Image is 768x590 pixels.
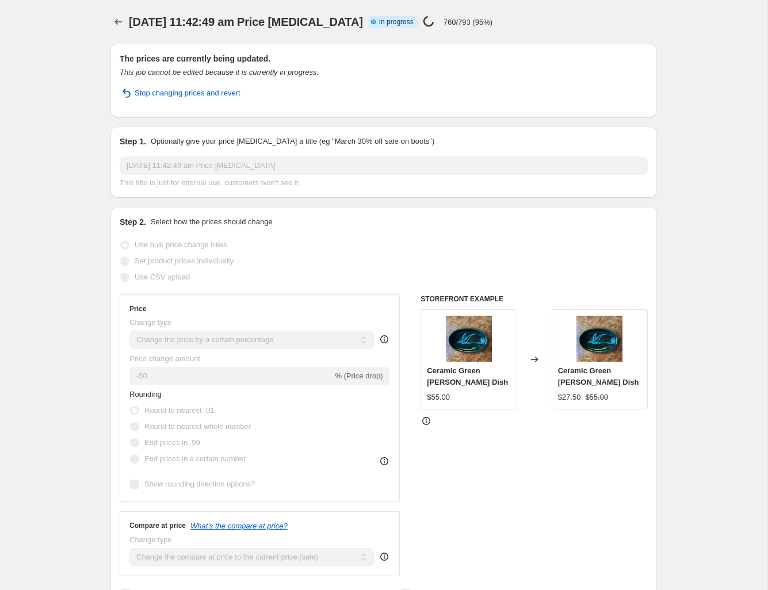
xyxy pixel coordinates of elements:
[120,156,648,175] input: 30% off holiday sale
[379,334,390,345] div: help
[421,294,648,304] h6: STOREFRONT EXAMPLE
[558,392,581,403] div: $27.50
[120,136,146,147] h2: Step 1.
[576,316,622,362] img: Ceramic_Green_Pearl_Bird_Dish_80x.jpg
[129,521,186,530] h3: Compare at price
[120,178,298,187] span: This title is just for internal use, customers won't see it
[144,422,251,431] span: Round to nearest whole number
[129,367,333,385] input: -15
[129,16,363,28] span: [DATE] 11:42:49 am Price [MEDICAL_DATA]
[129,318,172,327] span: Change type
[135,87,240,99] span: Stop changing prices and revert
[110,14,127,30] button: Price change jobs
[427,366,508,386] span: Ceramic Green [PERSON_NAME] Dish
[379,551,390,562] div: help
[335,371,383,380] span: % (Price drop)
[144,438,200,447] span: End prices in .99
[113,84,247,102] button: Stop changing prices and revert
[144,480,255,488] span: Show rounding direction options?
[558,366,639,386] span: Ceramic Green [PERSON_NAME] Dish
[444,18,492,26] p: 760/793 (95%)
[129,304,146,313] h3: Price
[379,17,414,26] span: In progress
[190,522,288,530] button: What's the compare at price?
[129,354,200,363] span: Price change amount
[120,216,146,228] h2: Step 2.
[144,406,214,415] span: Round to nearest .01
[144,454,246,463] span: End prices in a certain number
[129,535,172,544] span: Change type
[135,273,190,281] span: Use CSV upload
[135,256,234,265] span: Set product prices individually
[151,136,434,147] p: Optionally give your price [MEDICAL_DATA] a title (eg "March 30% off sale on boots")
[129,390,162,399] span: Rounding
[427,392,450,403] div: $55.00
[151,216,273,228] p: Select how the prices should change
[585,392,608,403] strike: $55.00
[120,53,648,64] h2: The prices are currently being updated.
[135,240,227,249] span: Use bulk price change rules
[446,316,492,362] img: Ceramic_Green_Pearl_Bird_Dish_80x.jpg
[120,68,319,76] i: This job cannot be edited because it is currently in progress.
